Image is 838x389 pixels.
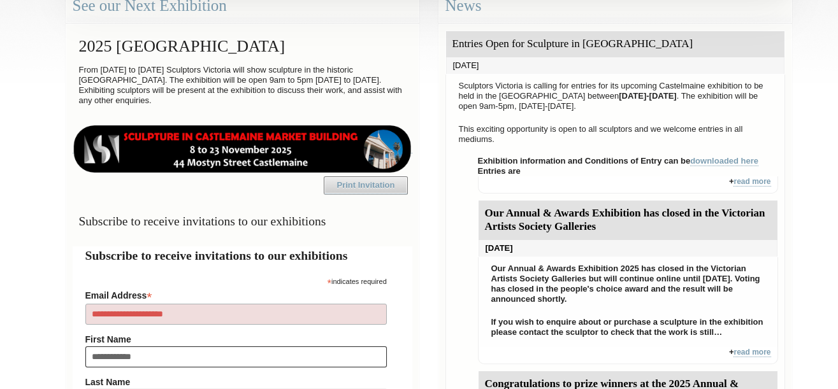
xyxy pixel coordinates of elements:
[485,314,771,341] p: If you wish to enquire about or purchase a sculpture in the exhibition please contact the sculpto...
[619,91,677,101] strong: [DATE]-[DATE]
[485,260,771,308] p: Our Annual & Awards Exhibition 2025 has closed in the Victorian Artists Society Galleries but wil...
[73,62,412,109] p: From [DATE] to [DATE] Sculptors Victoria will show sculpture in the historic [GEOGRAPHIC_DATA]. T...
[73,125,412,173] img: castlemaine-ldrbd25v2.png
[479,201,777,240] div: Our Annual & Awards Exhibition has closed in the Victorian Artists Society Galleries
[85,246,400,265] h2: Subscribe to receive invitations to our exhibitions
[73,31,412,62] h2: 2025 [GEOGRAPHIC_DATA]
[452,121,778,148] p: This exciting opportunity is open to all sculptors and we welcome entries in all mediums.
[85,377,387,387] label: Last Name
[452,78,778,115] p: Sculptors Victoria is calling for entries for its upcoming Castelmaine exhibition to be held in t...
[85,286,387,302] label: Email Address
[446,57,784,74] div: [DATE]
[478,156,759,166] strong: Exhibition information and Conditions of Entry can be
[73,209,412,234] h3: Subscribe to receive invitations to our exhibitions
[478,347,778,364] div: +
[479,240,777,257] div: [DATE]
[690,156,758,166] a: downloaded here
[85,334,387,344] label: First Name
[478,176,778,194] div: +
[85,274,387,286] div: indicates required
[324,176,408,194] a: Print Invitation
[733,177,770,187] a: read more
[733,348,770,357] a: read more
[446,31,784,57] div: Entries Open for Sculpture in [GEOGRAPHIC_DATA]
